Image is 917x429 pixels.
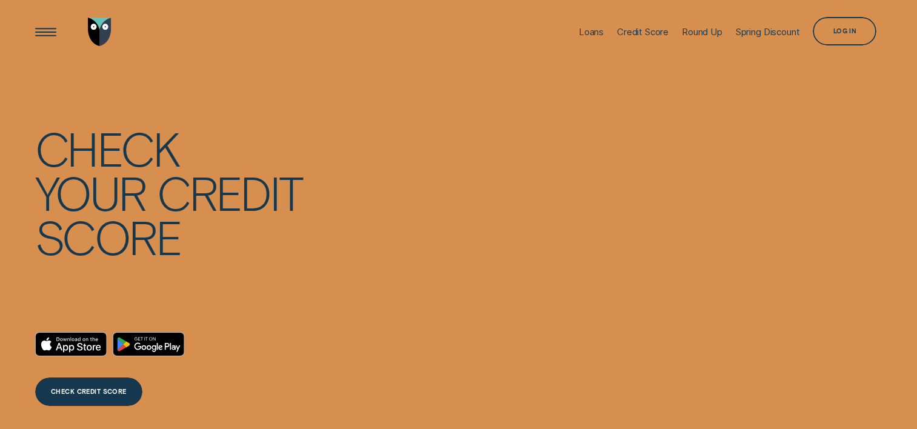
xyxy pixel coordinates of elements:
img: Wisr [88,18,112,46]
a: Download on the App Store [35,332,107,356]
div: Round Up [682,27,722,38]
button: Log in [813,17,876,45]
div: Credit Score [617,27,669,38]
div: Spring Discount [736,27,800,38]
h4: Check your credit score [35,126,302,259]
button: Open Menu [32,18,60,46]
div: Loans [579,27,604,38]
a: CHECK CREDIT SCORE [35,377,142,406]
a: Android App on Google Play [113,332,185,356]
